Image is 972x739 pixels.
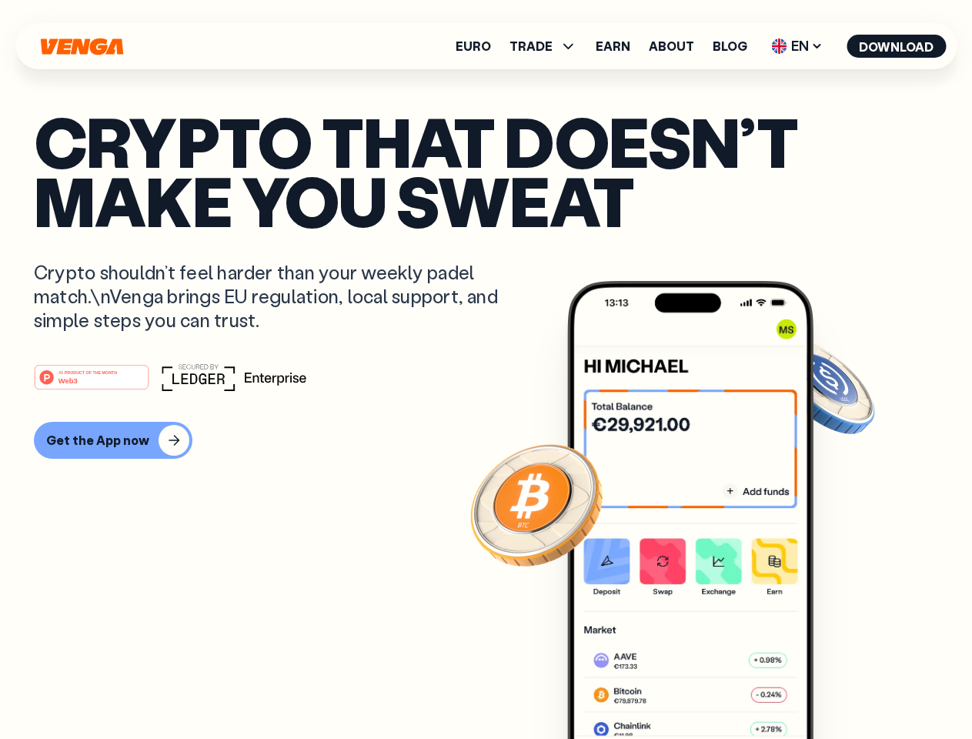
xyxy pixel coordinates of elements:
a: Euro [456,40,491,52]
span: EN [766,34,828,59]
a: Blog [713,40,747,52]
a: Earn [596,40,630,52]
button: Get the App now [34,422,192,459]
a: Get the App now [34,422,938,459]
tspan: Web3 [58,376,78,384]
img: Bitcoin [467,435,606,573]
img: flag-uk [771,38,787,54]
svg: Home [38,38,125,55]
span: TRADE [509,37,577,55]
span: TRADE [509,40,553,52]
p: Crypto that doesn’t make you sweat [34,112,938,229]
img: USDC coin [767,331,878,442]
a: #1 PRODUCT OF THE MONTHWeb3 [34,373,149,393]
div: Get the App now [46,433,149,448]
tspan: #1 PRODUCT OF THE MONTH [58,369,117,374]
button: Download [847,35,946,58]
a: About [649,40,694,52]
p: Crypto shouldn’t feel harder than your weekly padel match.\nVenga brings EU regulation, local sup... [34,260,520,333]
